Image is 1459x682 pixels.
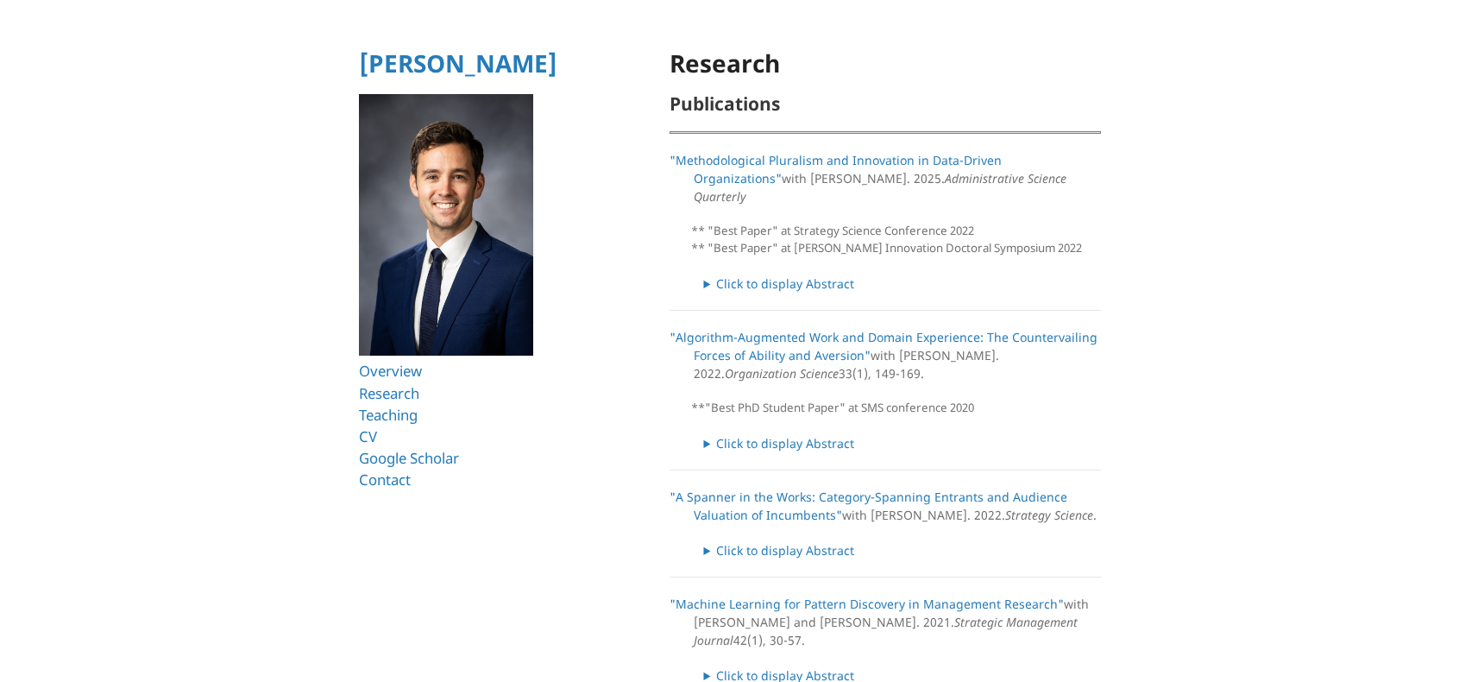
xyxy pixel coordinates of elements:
[704,434,1101,452] details: Lore ipsumdol sitame conse adipiscingel se doeiusm tempor incididunt utlab et dolor magnaaliq-eni...
[670,94,1101,114] h2: Publications
[359,361,422,381] a: Overview
[670,329,1097,363] a: "Algorithm-Augmented Work and Domain Experience: The Countervailing Forces of Ability and Aversion"
[670,151,1101,205] p: with [PERSON_NAME]. 2025.
[704,275,1101,293] summary: Click to display Abstract
[725,365,839,382] i: Organization Science
[670,328,1101,382] p: with [PERSON_NAME]. 2022. 33(1), 149-169.
[359,383,419,403] a: Research
[359,47,557,79] a: [PERSON_NAME]
[691,223,1101,257] p: ** "Best Paper" at Strategy Science Conference 2022 ** "Best Paper" at [PERSON_NAME] Innovation D...
[694,614,1078,648] i: Strategic Management Journal
[670,489,1067,523] a: "A Spanner in the Works: Category-Spanning Entrants and Audience Valuation of Incumbents"
[691,400,1101,417] p: **"Best PhD Student Paper" at SMS conference 2020
[704,275,1101,293] details: Lorem ipsumdol si amet-consec adipiscing, elits doeiusm temporincidi utlabore et dol magnaal, eni...
[359,470,411,489] a: Contact
[359,426,377,446] a: CV
[670,595,1101,649] p: with [PERSON_NAME] and [PERSON_NAME]. 2021. 42(1), 30-57.
[359,405,418,425] a: Teaching
[359,94,534,357] img: Ryan T Allen HBS
[670,488,1101,524] p: with [PERSON_NAME]. 2022. .
[704,541,1101,559] summary: Click to display Abstract
[359,448,459,468] a: Google Scholar
[1005,507,1093,523] i: Strategy Science
[694,170,1066,205] i: Administrative Science Quarterly
[704,541,1101,559] details: Previous work has examined how audiences evaluate category-spanning organizations, but little is ...
[704,434,1101,452] summary: Click to display Abstract
[670,152,1002,186] a: "Methodological Pluralism and Innovation in Data-Driven Organizations"
[670,50,1101,77] h1: Research
[670,596,1064,612] a: "Machine Learning for Pattern Discovery in Management Research"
